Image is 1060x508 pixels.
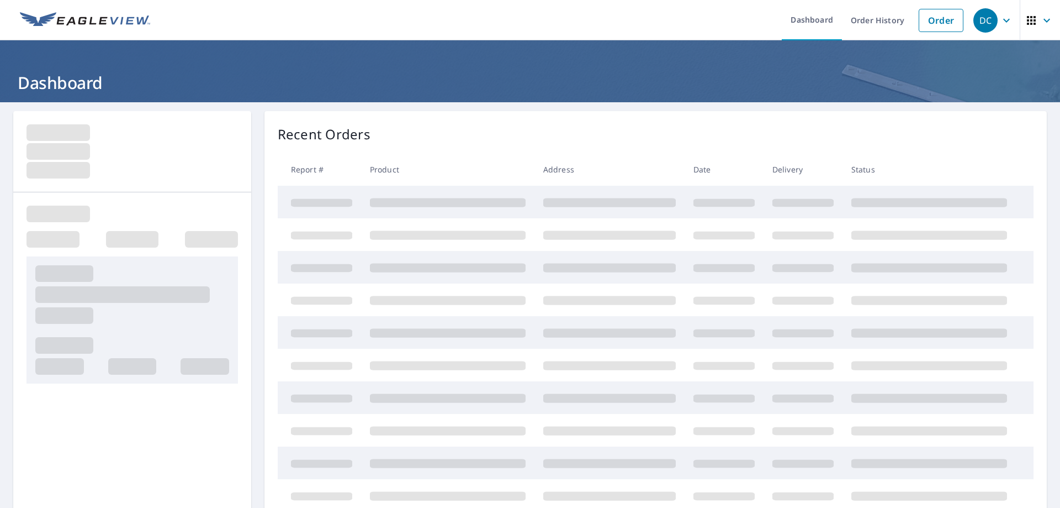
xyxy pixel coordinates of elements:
img: EV Logo [20,12,150,29]
th: Address [534,153,685,186]
p: Recent Orders [278,124,370,144]
div: DC [973,8,998,33]
th: Date [685,153,764,186]
h1: Dashboard [13,71,1047,94]
th: Report # [278,153,361,186]
th: Product [361,153,534,186]
th: Status [842,153,1016,186]
th: Delivery [764,153,842,186]
a: Order [919,9,963,32]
